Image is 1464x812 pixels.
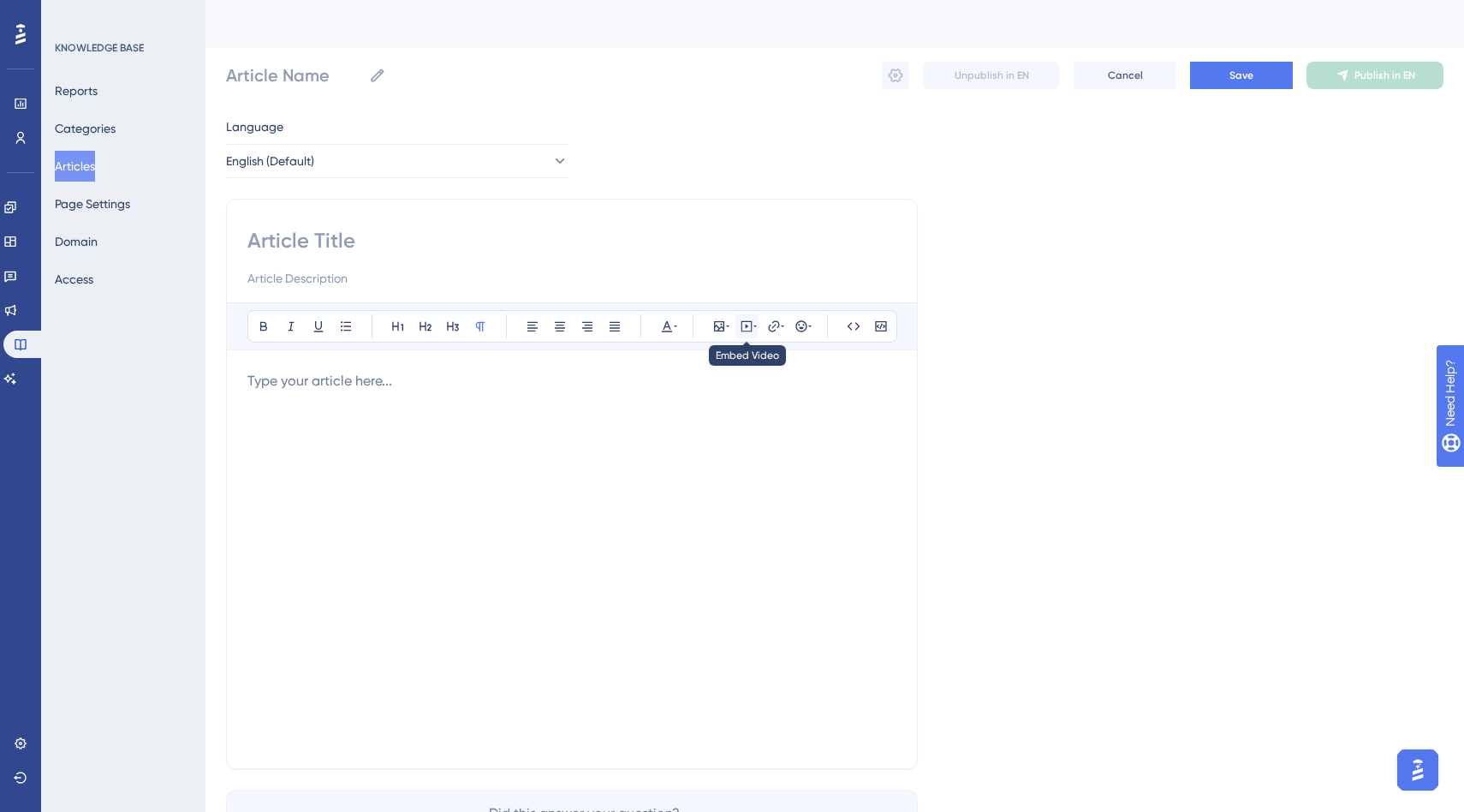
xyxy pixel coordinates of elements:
[226,144,568,178] button: English (Default)
[1074,62,1176,89] button: Cancel
[226,151,314,171] span: English (Default)
[55,41,144,55] div: KNOWLEDGE BASE
[226,63,362,87] input: Article Name
[247,227,896,254] input: Article Title
[55,226,98,257] button: Domain
[55,188,130,219] button: Page Settings
[1229,69,1253,82] span: Save
[55,113,116,144] button: Categories
[1354,69,1415,82] span: Publish in EN
[923,62,1060,89] button: Unpublish in EN
[955,69,1029,82] span: Unpublish in EN
[55,151,95,182] button: Articles
[1392,744,1443,796] iframe: UserGuiding AI Assistant Launcher
[226,116,283,137] span: Language
[55,264,93,295] button: Access
[1190,62,1293,89] button: Save
[247,268,896,289] input: Article Description
[1306,62,1443,89] button: Publish in EN
[55,75,98,106] button: Reports
[1108,69,1143,82] span: Cancel
[40,4,107,25] span: Need Help?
